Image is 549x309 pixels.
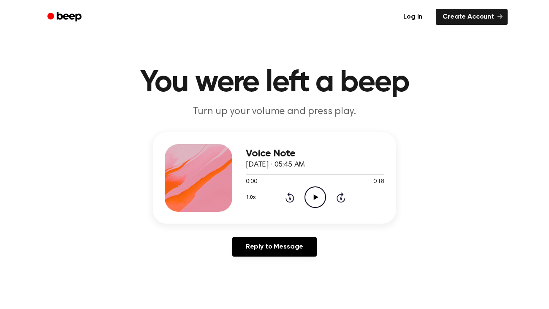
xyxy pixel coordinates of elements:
span: [DATE] · 05:45 AM [246,161,305,169]
span: 0:18 [373,178,384,186]
button: 1.0x [246,190,258,205]
h1: You were left a beep [58,68,491,98]
a: Beep [41,9,89,25]
p: Turn up your volume and press play. [112,105,437,119]
span: 0:00 [246,178,257,186]
h3: Voice Note [246,148,384,159]
a: Create Account [436,9,508,25]
a: Log in [395,7,431,27]
a: Reply to Message [232,237,317,257]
